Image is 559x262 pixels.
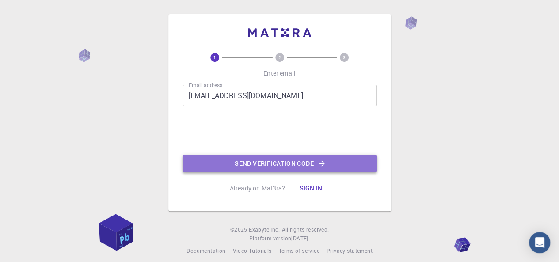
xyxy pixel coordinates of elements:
[292,179,329,197] button: Sign in
[183,155,377,172] button: Send verification code
[291,235,310,242] span: [DATE] .
[186,247,225,255] a: Documentation
[249,225,280,234] a: Exabyte Inc.
[213,113,347,148] iframe: reCAPTCHA
[327,247,373,255] a: Privacy statement
[278,54,281,61] text: 2
[343,54,346,61] text: 3
[230,225,249,234] span: © 2025
[281,225,329,234] span: All rights reserved.
[291,234,310,243] a: [DATE].
[232,247,271,254] span: Video Tutorials
[186,247,225,254] span: Documentation
[249,234,291,243] span: Platform version
[278,247,319,255] a: Terms of service
[278,247,319,254] span: Terms of service
[230,184,285,193] p: Already on Mat3ra?
[263,69,296,78] p: Enter email
[327,247,373,254] span: Privacy statement
[213,54,216,61] text: 1
[232,247,271,255] a: Video Tutorials
[529,232,550,253] div: Open Intercom Messenger
[189,81,222,89] label: Email address
[249,226,280,233] span: Exabyte Inc.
